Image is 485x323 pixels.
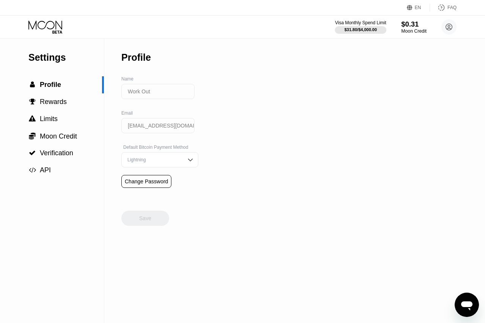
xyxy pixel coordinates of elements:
[28,81,36,88] div: 
[126,157,183,162] div: Lightning
[344,27,377,32] div: $31.80 / $4,000.00
[121,110,198,116] div: Email
[407,4,430,11] div: EN
[121,76,198,82] div: Name
[28,132,36,140] div: 
[121,175,171,188] div: Change Password
[401,28,427,34] div: Moon Credit
[29,132,36,140] span: 
[40,132,77,140] span: Moon Credit
[40,81,61,88] span: Profile
[401,20,427,28] div: $0.31
[415,5,421,10] div: EN
[28,52,104,63] div: Settings
[430,4,457,11] div: FAQ
[28,150,36,156] div: 
[40,98,67,106] span: Rewards
[29,115,36,122] span: 
[28,98,36,105] div: 
[29,167,36,173] span: 
[40,149,73,157] span: Verification
[121,52,151,63] div: Profile
[28,115,36,122] div: 
[29,98,36,105] span: 
[455,293,479,317] iframe: Кнопка запуска окна обмена сообщениями
[30,81,35,88] span: 
[40,166,51,174] span: API
[121,145,198,150] div: Default Bitcoin Payment Method
[447,5,457,10] div: FAQ
[28,167,36,173] div: 
[335,20,386,34] div: Visa Monthly Spend Limit$31.80/$4,000.00
[401,20,427,34] div: $0.31Moon Credit
[125,178,168,184] div: Change Password
[29,150,36,156] span: 
[335,20,386,25] div: Visa Monthly Spend Limit
[40,115,58,123] span: Limits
